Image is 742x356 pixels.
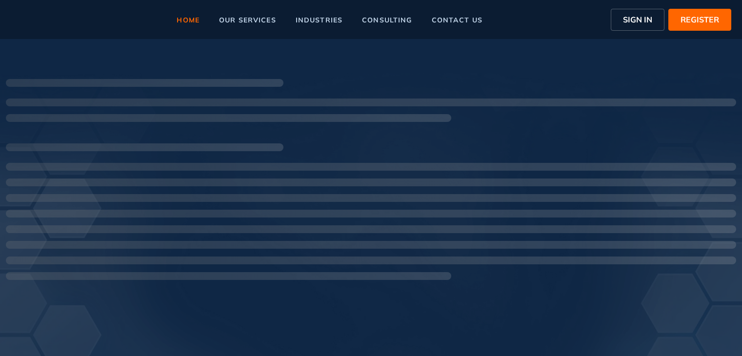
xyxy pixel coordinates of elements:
[668,9,731,31] button: REGISTER
[177,17,200,23] span: home
[219,17,276,23] span: our services
[611,9,664,31] button: SIGN IN
[623,14,652,25] span: SIGN IN
[681,14,719,25] span: REGISTER
[432,17,482,23] span: contact us
[362,17,412,23] span: consulting
[296,17,342,23] span: industries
